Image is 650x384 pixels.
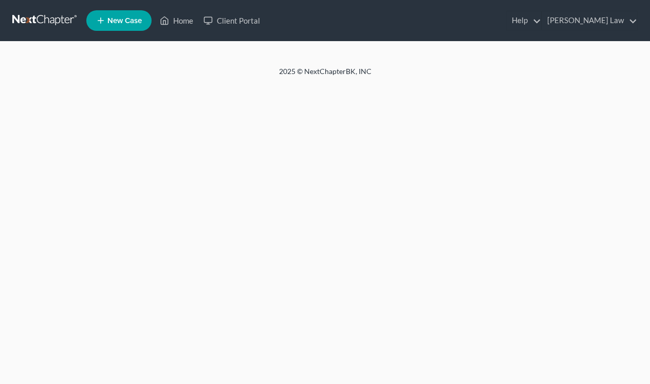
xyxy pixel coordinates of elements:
[198,11,265,30] a: Client Portal
[507,11,541,30] a: Help
[542,11,637,30] a: [PERSON_NAME] Law
[155,11,198,30] a: Home
[32,66,618,85] div: 2025 © NextChapterBK, INC
[86,10,152,31] new-legal-case-button: New Case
